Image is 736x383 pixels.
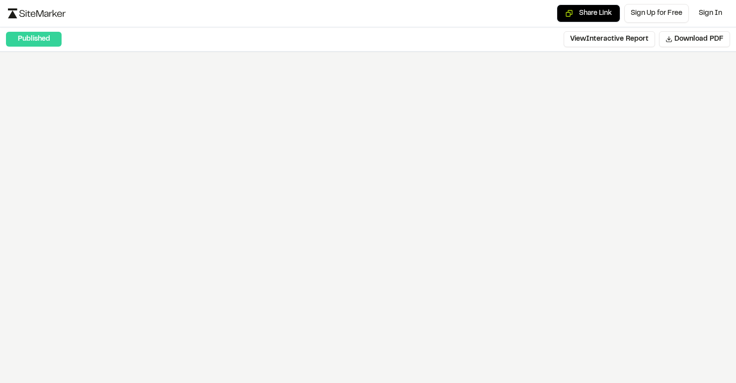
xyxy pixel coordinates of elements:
[564,31,655,47] button: ViewInteractive Report
[674,34,724,45] span: Download PDF
[693,4,728,22] a: Sign In
[659,31,730,47] button: Download PDF
[6,32,62,47] div: Published
[8,8,66,18] img: logo-black-rebrand.svg
[557,4,620,22] button: Copy share link
[624,4,689,23] a: Sign Up for Free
